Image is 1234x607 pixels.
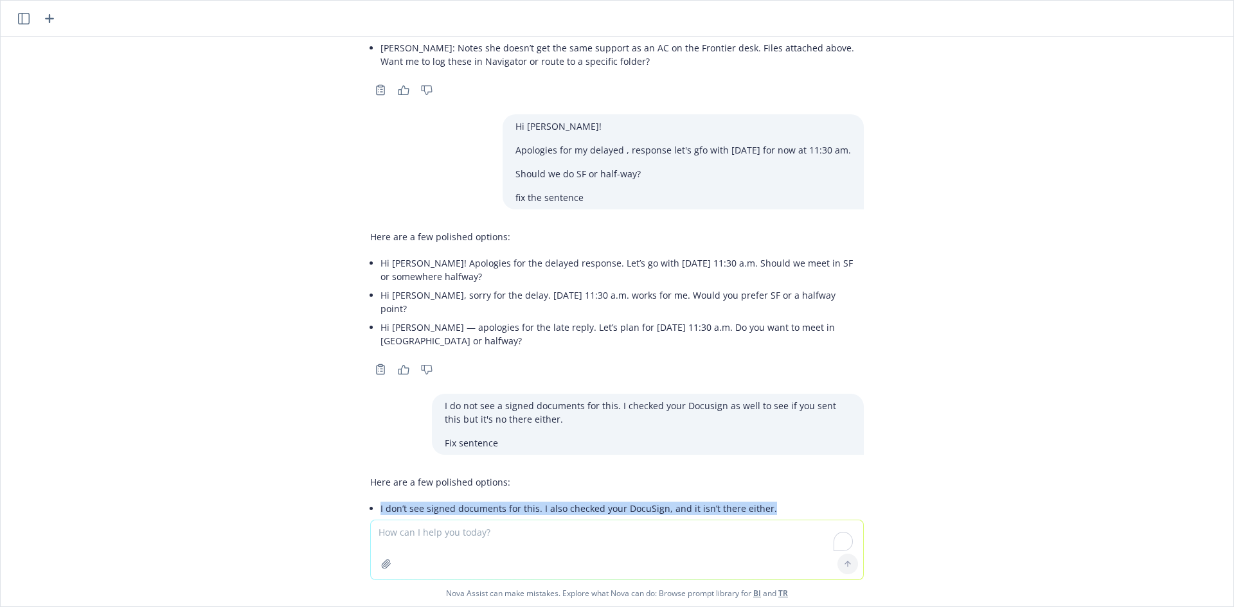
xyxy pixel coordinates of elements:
p: Apologies for my delayed , response let's gfo with [DATE] for now at 11:30 am. [515,143,851,157]
li: [PERSON_NAME]: Notes she doesn’t get the same support as an AC on the Frontier desk. Files attach... [380,39,864,71]
p: Hi [PERSON_NAME]! Apologies for the delayed response. Let’s go with [DATE] 11:30 a.m. Should we m... [380,256,864,283]
a: TR [778,588,788,599]
button: Thumbs down [416,360,437,378]
span: Nova Assist can make mistakes. Explore what Nova can do: Browse prompt library for and [6,580,1228,606]
p: Fix sentence [445,436,851,450]
p: Should we do SF or half-way? [515,167,851,180]
textarea: To enrich screen reader interactions, please activate Accessibility in Grammarly extension settings [371,520,863,579]
button: Thumbs down [416,81,437,99]
svg: Copy to clipboard [375,364,386,375]
p: Here are a few polished options: [370,230,864,243]
svg: Copy to clipboard [375,84,386,96]
li: I’m not seeing any signed documents for this. I checked your DocuSign as well, but it’s not there. [380,518,847,536]
a: BI [753,588,761,599]
p: Hi [PERSON_NAME], sorry for the delay. [DATE] 11:30 a.m. works for me. Would you prefer SF or a h... [380,288,864,315]
p: I do not see a signed documents for this. I checked your Docusign as well to see if you sent this... [445,399,851,426]
p: Hi [PERSON_NAME] — apologies for the late reply. Let’s plan for [DATE] 11:30 a.m. Do you want to ... [380,321,864,347]
li: I don’t see signed documents for this. I also checked your DocuSign, and it isn’t there either. [380,499,847,518]
p: Hi [PERSON_NAME]! [515,119,851,133]
p: Here are a few polished options: [370,475,847,489]
p: fix the sentence [515,191,851,204]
